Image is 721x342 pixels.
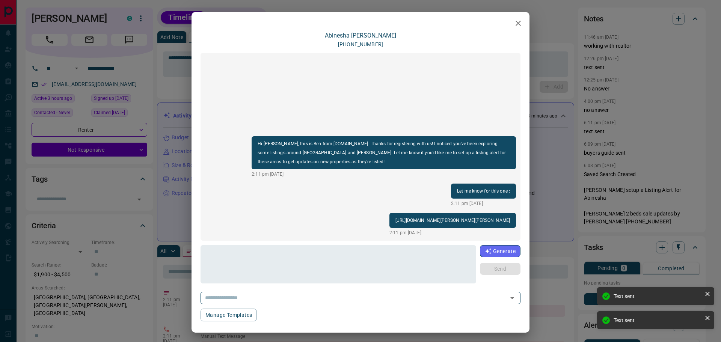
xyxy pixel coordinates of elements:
p: [PHONE_NUMBER] [338,41,383,48]
button: Generate [480,245,520,257]
button: Open [507,293,517,303]
p: 2:11 pm [DATE] [451,200,516,207]
a: Abinesha [PERSON_NAME] [325,32,396,39]
p: [URL][DOMAIN_NAME][PERSON_NAME][PERSON_NAME] [395,216,510,225]
p: 2:11 pm [DATE] [389,229,516,236]
p: Let me know for this one : [457,187,510,196]
button: Manage Templates [201,309,257,321]
div: Text sent [614,293,701,299]
div: Text sent [614,317,701,323]
p: Hi [PERSON_NAME], this is Ben from [DOMAIN_NAME]. Thanks for registering with us! I noticed you'v... [258,139,510,166]
p: 2:11 pm [DATE] [252,171,516,178]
